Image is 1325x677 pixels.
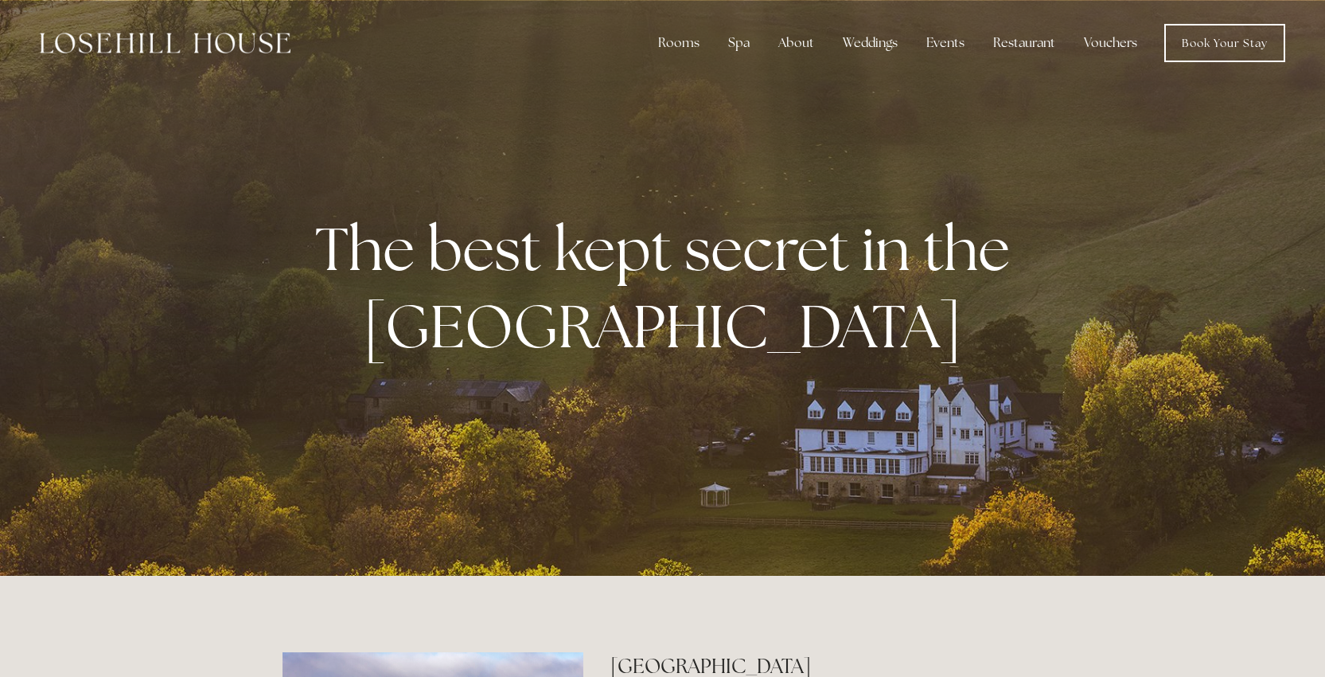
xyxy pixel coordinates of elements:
div: Restaurant [980,27,1068,59]
a: Vouchers [1071,27,1150,59]
div: Events [914,27,977,59]
div: Spa [715,27,762,59]
div: Weddings [830,27,910,59]
strong: The best kept secret in the [GEOGRAPHIC_DATA] [315,209,1023,366]
div: About [766,27,827,59]
a: Book Your Stay [1164,24,1285,62]
div: Rooms [645,27,712,59]
img: Losehill House [40,33,290,53]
